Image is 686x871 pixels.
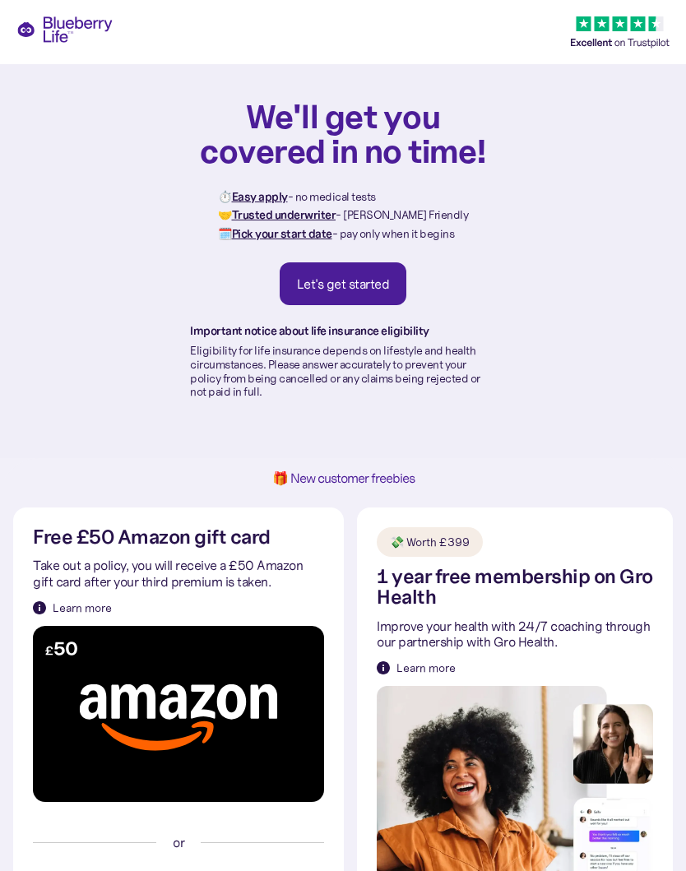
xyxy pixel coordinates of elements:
h1: We'll get you covered in no time! [199,99,487,168]
h1: 🎁 New customer freebies [26,471,660,485]
p: ⏱️ - no medical tests 🤝 - [PERSON_NAME] Friendly 🗓️ - pay only when it begins [218,188,468,243]
a: Learn more [33,600,112,616]
h2: Free £50 Amazon gift card [33,527,271,548]
p: Take out a policy, you will receive a £50 Amazon gift card after your third premium is taken. [33,558,324,589]
a: Let's get started [280,262,407,305]
div: Learn more [396,660,456,676]
p: or [173,835,184,850]
div: 💸 Worth £399 [390,534,470,550]
div: Let's get started [297,276,390,292]
strong: Trusted underwriter [232,207,336,222]
p: Eligibility for life insurance depends on lifestyle and health circumstances. Please answer accur... [190,344,496,399]
p: Improve your health with 24/7 coaching through our partnership with Gro Health. [377,619,653,650]
strong: Easy apply [232,189,288,204]
strong: Pick your start date [232,226,332,241]
div: Learn more [53,600,112,616]
strong: Important notice about life insurance eligibility [190,323,429,338]
a: Learn more [377,660,456,676]
h2: 1 year free membership on Gro Health [377,567,653,608]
